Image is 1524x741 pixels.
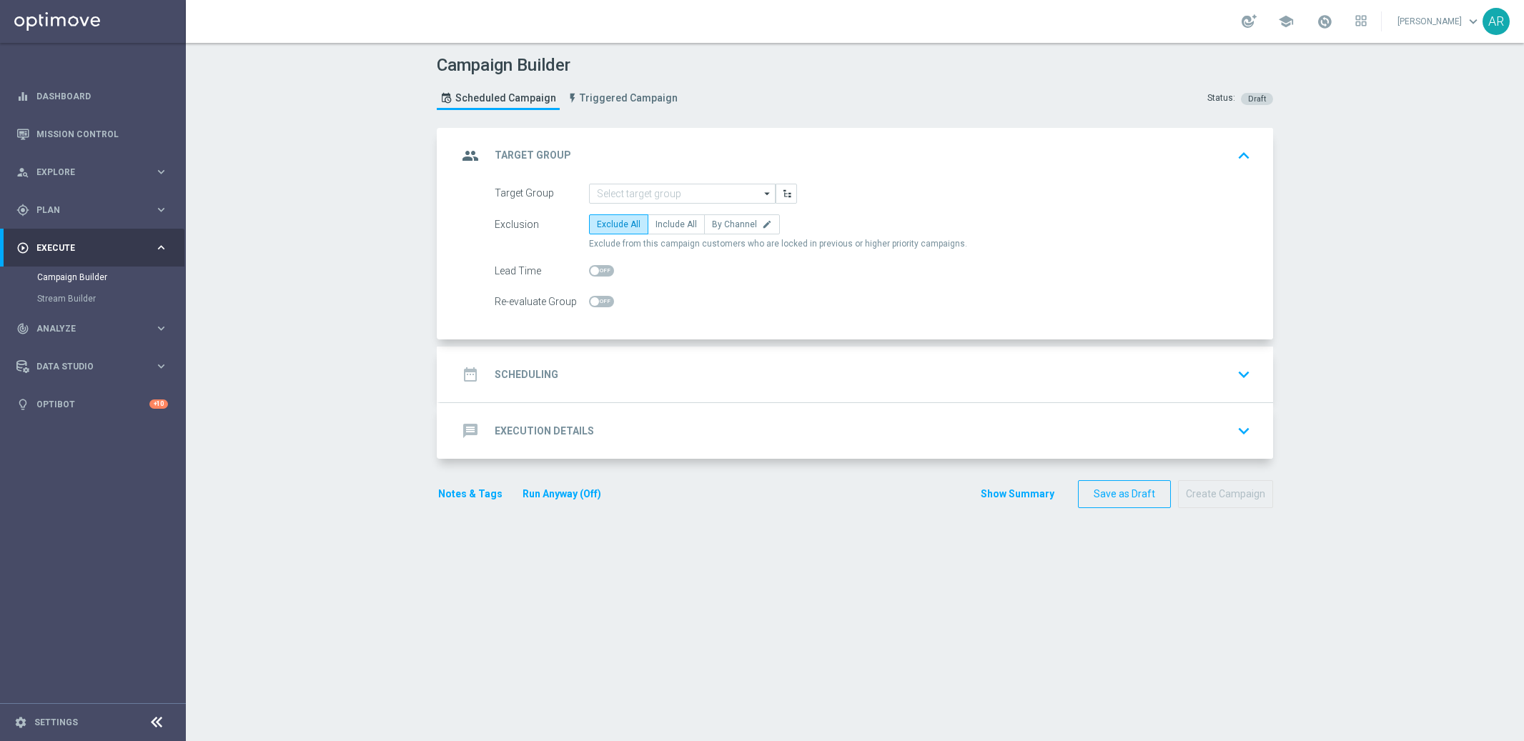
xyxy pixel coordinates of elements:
[16,166,29,179] i: person_search
[1232,361,1256,388] button: keyboard_arrow_down
[457,143,483,169] i: group
[16,91,169,102] button: equalizer Dashboard
[16,361,169,372] button: Data Studio keyboard_arrow_right
[437,55,685,76] h1: Campaign Builder
[455,92,556,104] span: Scheduled Campaign
[712,219,757,229] span: By Channel
[16,322,154,335] div: Analyze
[154,322,168,335] i: keyboard_arrow_right
[154,241,168,254] i: keyboard_arrow_right
[1278,14,1294,29] span: school
[580,92,678,104] span: Triggered Campaign
[495,292,589,312] div: Re-evaluate Group
[495,184,589,204] div: Target Group
[495,424,594,438] h2: Execution Details
[16,399,169,410] button: lightbulb Optibot +10
[154,203,168,217] i: keyboard_arrow_right
[437,86,560,110] a: Scheduled Campaign
[16,166,169,178] button: person_search Explore keyboard_arrow_right
[1207,92,1235,105] div: Status:
[34,718,78,727] a: Settings
[16,115,168,153] div: Mission Control
[457,362,483,387] i: date_range
[1465,14,1481,29] span: keyboard_arrow_down
[16,360,154,373] div: Data Studio
[1483,8,1510,35] div: AR
[37,293,149,304] a: Stream Builder
[16,322,29,335] i: track_changes
[36,168,154,176] span: Explore
[457,142,1256,169] div: group Target Group keyboard_arrow_up
[1078,480,1171,508] button: Save as Draft
[597,219,640,229] span: Exclude All
[36,324,154,333] span: Analyze
[16,129,169,140] button: Mission Control
[495,214,589,234] div: Exclusion
[761,184,775,203] i: arrow_drop_down
[36,206,154,214] span: Plan
[1248,94,1266,104] span: Draft
[1232,142,1256,169] button: keyboard_arrow_up
[36,244,154,252] span: Execute
[16,204,154,217] div: Plan
[1233,420,1255,442] i: keyboard_arrow_down
[762,219,772,229] i: edit
[457,361,1256,388] div: date_range Scheduling keyboard_arrow_down
[36,385,149,423] a: Optibot
[16,204,29,217] i: gps_fixed
[1396,11,1483,32] a: [PERSON_NAME]keyboard_arrow_down
[14,716,27,729] i: settings
[457,417,1256,444] div: message Execution Details keyboard_arrow_down
[16,90,29,103] i: equalizer
[16,166,154,179] div: Explore
[1232,417,1256,444] button: keyboard_arrow_down
[1233,145,1255,166] i: keyboard_arrow_up
[589,238,967,250] span: Exclude from this campaign customers who are locked in previous or higher priority campaigns.
[1178,480,1273,508] button: Create Campaign
[495,261,589,281] div: Lead Time
[149,399,168,409] div: +10
[16,398,29,411] i: lightbulb
[457,418,483,444] i: message
[16,77,168,115] div: Dashboard
[589,184,776,204] input: Select target group
[655,219,697,229] span: Include All
[980,486,1055,502] button: Show Summary
[16,323,169,334] button: track_changes Analyze keyboard_arrow_right
[495,368,558,382] h2: Scheduling
[16,204,169,216] button: gps_fixed Plan keyboard_arrow_right
[37,267,184,288] div: Campaign Builder
[16,242,29,254] i: play_circle_outline
[1233,364,1255,385] i: keyboard_arrow_down
[154,359,168,373] i: keyboard_arrow_right
[36,115,168,153] a: Mission Control
[1241,92,1273,104] colored-tag: Draft
[154,165,168,179] i: keyboard_arrow_right
[37,272,149,283] a: Campaign Builder
[16,242,154,254] div: Execute
[495,149,571,162] h2: Target Group
[37,288,184,309] div: Stream Builder
[16,385,168,423] div: Optibot
[437,485,504,503] button: Notes & Tags
[36,77,168,115] a: Dashboard
[521,485,603,503] button: Run Anyway (Off)
[36,362,154,371] span: Data Studio
[16,242,169,254] button: play_circle_outline Execute keyboard_arrow_right
[563,86,681,110] a: Triggered Campaign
